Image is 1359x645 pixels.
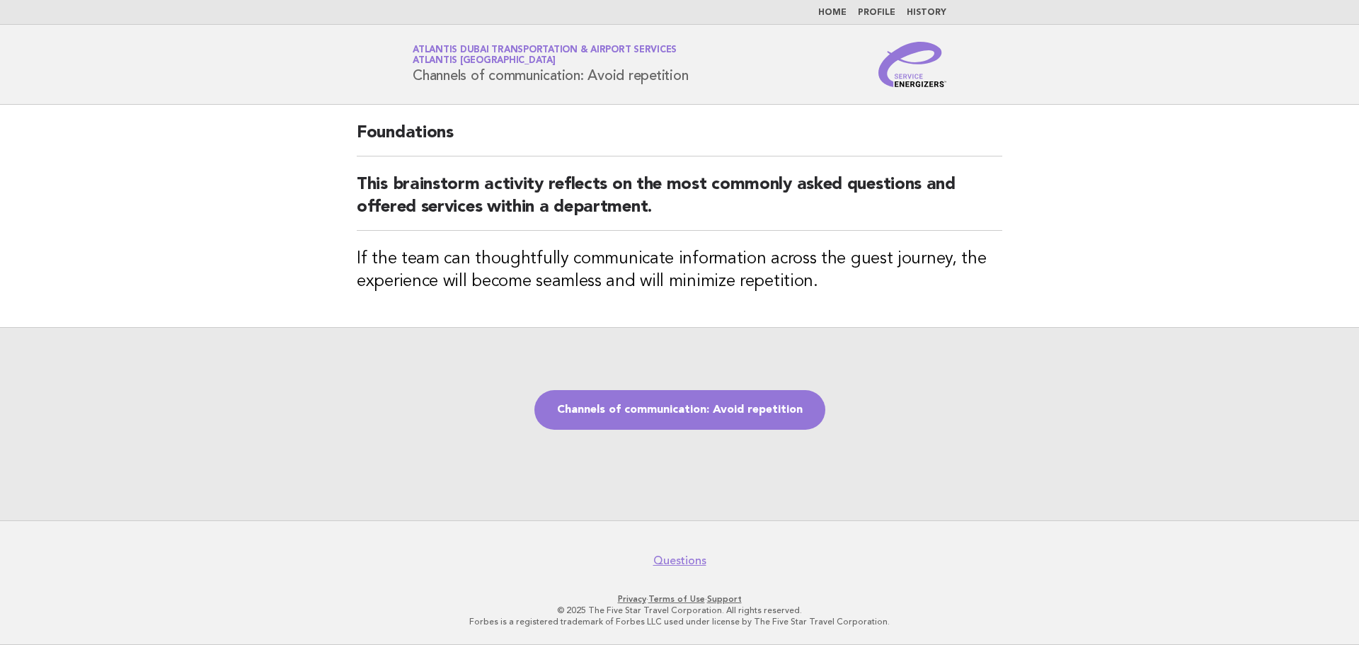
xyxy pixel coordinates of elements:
[413,46,688,83] h1: Channels of communication: Avoid repetition
[413,45,677,65] a: Atlantis Dubai Transportation & Airport ServicesAtlantis [GEOGRAPHIC_DATA]
[413,57,556,66] span: Atlantis [GEOGRAPHIC_DATA]
[707,594,742,604] a: Support
[357,248,1002,293] h3: If the team can thoughtfully communicate information across the guest journey, the experience wil...
[246,616,1113,627] p: Forbes is a registered trademark of Forbes LLC used under license by The Five Star Travel Corpora...
[534,390,825,430] a: Channels of communication: Avoid repetition
[618,594,646,604] a: Privacy
[357,122,1002,156] h2: Foundations
[357,173,1002,231] h2: This brainstorm activity reflects on the most commonly asked questions and offered services withi...
[648,594,705,604] a: Terms of Use
[818,8,847,17] a: Home
[907,8,946,17] a: History
[246,605,1113,616] p: © 2025 The Five Star Travel Corporation. All rights reserved.
[858,8,895,17] a: Profile
[878,42,946,87] img: Service Energizers
[653,554,706,568] a: Questions
[246,593,1113,605] p: · ·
